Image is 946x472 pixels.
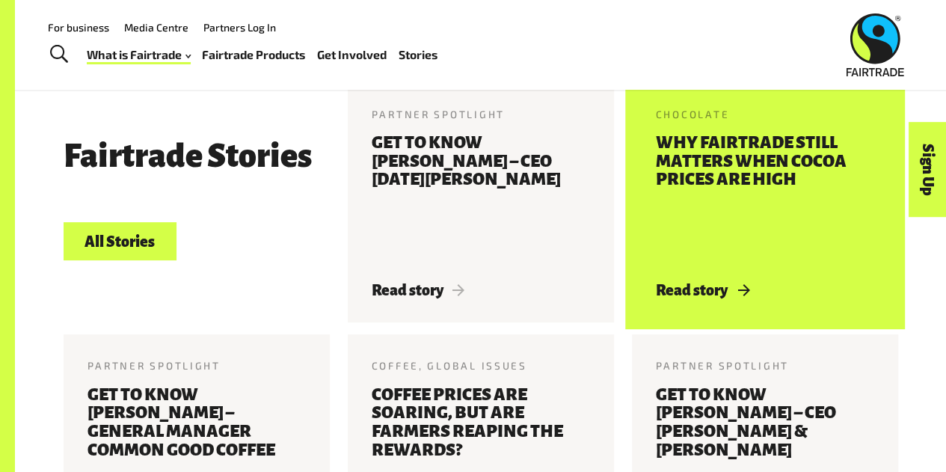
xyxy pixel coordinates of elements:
[372,359,527,372] span: Coffee, Global Issues
[317,44,387,65] a: Get Involved
[348,83,614,323] a: Partner Spotlight Get to know [PERSON_NAME] – CEO [DATE][PERSON_NAME] Read story
[632,83,898,323] a: Chocolate Why Fairtrade still matters when cocoa prices are high Read story
[656,134,874,263] h3: Why Fairtrade still matters when cocoa prices are high
[656,282,749,298] span: Read story
[656,108,730,120] span: Chocolate
[202,44,305,65] a: Fairtrade Products
[87,44,191,65] a: What is Fairtrade
[64,222,176,260] a: All Stories
[399,44,437,65] a: Stories
[87,359,221,372] span: Partner Spotlight
[40,36,77,73] a: Toggle Search
[124,21,188,34] a: Media Centre
[656,359,789,372] span: Partner Spotlight
[48,21,109,34] a: For business
[203,21,276,34] a: Partners Log In
[372,108,505,120] span: Partner Spotlight
[372,282,465,298] span: Read story
[372,134,590,263] h3: Get to know [PERSON_NAME] – CEO [DATE][PERSON_NAME]
[847,13,904,76] img: Fairtrade Australia New Zealand logo
[64,139,312,175] h3: Fairtrade Stories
